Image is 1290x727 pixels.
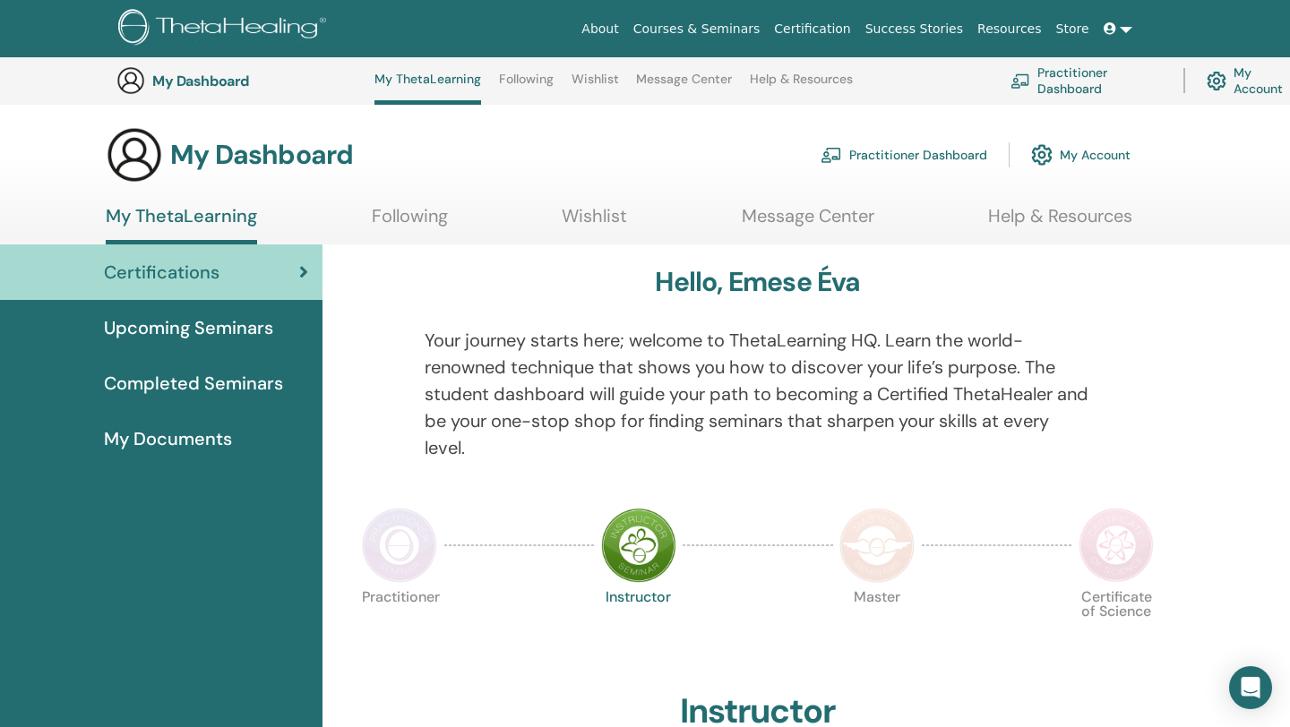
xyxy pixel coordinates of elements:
h3: Hello, Emese Éva [655,266,860,298]
img: chalkboard-teacher.svg [821,147,842,163]
span: Upcoming Seminars [104,314,273,341]
a: Message Center [636,72,732,100]
a: Following [372,205,448,240]
img: cog.svg [1031,140,1053,170]
p: Master [839,590,915,665]
a: Store [1049,13,1096,46]
a: Success Stories [858,13,970,46]
a: Help & Resources [750,72,853,100]
p: Certificate of Science [1079,590,1154,665]
a: Practitioner Dashboard [821,135,987,175]
a: My ThetaLearning [374,72,481,105]
p: Practitioner [362,590,437,665]
a: Wishlist [572,72,619,100]
a: Help & Resources [988,205,1132,240]
a: Courses & Seminars [626,13,768,46]
img: Certificate of Science [1079,508,1154,583]
a: Resources [970,13,1049,46]
span: Completed Seminars [104,370,283,397]
img: Practitioner [362,508,437,583]
img: logo.png [118,9,332,49]
img: cog.svg [1207,67,1226,95]
a: About [574,13,625,46]
img: generic-user-icon.jpg [116,66,145,95]
a: My Account [1031,135,1131,175]
a: Following [499,72,554,100]
div: Open Intercom Messenger [1229,666,1272,709]
h3: My Dashboard [152,73,331,90]
img: Master [839,508,915,583]
img: Instructor [601,508,676,583]
span: My Documents [104,425,232,452]
a: My ThetaLearning [106,205,257,244]
img: chalkboard-teacher.svg [1010,73,1030,88]
p: Instructor [601,590,676,665]
a: Certification [767,13,857,46]
a: Message Center [742,205,874,240]
h3: My Dashboard [170,139,353,171]
a: Practitioner Dashboard [1010,61,1162,100]
span: Certifications [104,259,219,286]
p: Your journey starts here; welcome to ThetaLearning HQ. Learn the world-renowned technique that sh... [425,327,1092,461]
img: generic-user-icon.jpg [106,126,163,184]
a: Wishlist [562,205,627,240]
